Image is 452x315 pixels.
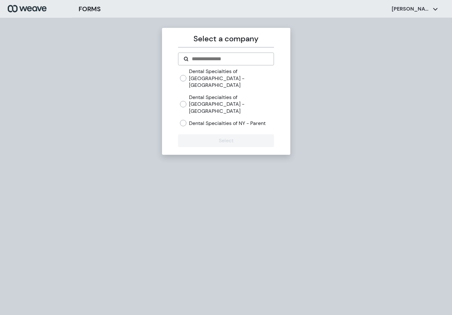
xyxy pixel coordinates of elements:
p: Select a company [178,33,274,45]
label: Dental Specialties of [GEOGRAPHIC_DATA] - [GEOGRAPHIC_DATA] [189,68,274,89]
input: Search [191,55,269,63]
button: Select [178,134,274,147]
h3: FORMS [79,4,101,14]
p: [PERSON_NAME] [392,5,430,12]
label: Dental Specialties of NY - Parent [189,120,266,127]
label: Dental Specialties of [GEOGRAPHIC_DATA] - [GEOGRAPHIC_DATA] [189,94,274,115]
